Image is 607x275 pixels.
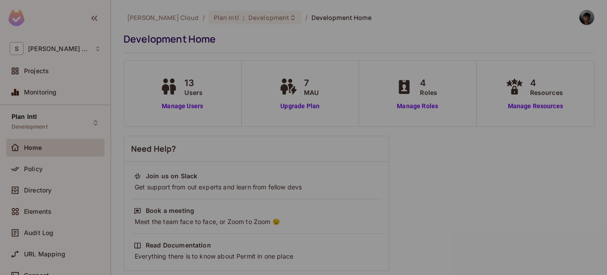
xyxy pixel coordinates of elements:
[10,42,24,55] span: S
[203,13,205,22] li: /
[214,13,239,22] span: Plan Intl
[158,102,207,111] a: Manage Users
[24,251,65,258] span: URL Mapping
[131,143,176,154] span: Need Help?
[530,76,563,90] span: 4
[242,14,245,21] span: :
[24,67,49,75] span: Projects
[12,113,37,120] span: Plan Intl
[12,123,48,130] span: Development
[146,172,197,181] div: Join us on Slack
[134,252,379,261] div: Everything there is to know about Permit in one place
[146,241,211,250] div: Read Documentation
[24,187,52,194] span: Directory
[28,45,90,52] span: Workspace: Sawala Cloud
[124,32,590,46] div: Development Home
[304,76,319,90] span: 7
[530,88,563,97] span: Resources
[24,229,53,236] span: Audit Log
[503,102,567,111] a: Manage Resources
[184,88,203,97] span: Users
[304,88,319,97] span: MAU
[393,102,442,111] a: Manage Roles
[24,144,42,151] span: Home
[24,208,52,215] span: Elements
[146,206,194,215] div: Book a meeting
[420,88,437,97] span: Roles
[127,13,199,22] span: the active workspace
[248,13,289,22] span: Development
[24,165,43,173] span: Policy
[134,183,379,192] div: Get support from out experts and learn from fellow devs
[8,10,24,26] img: SReyMgAAAABJRU5ErkJggg==
[277,102,323,111] a: Upgrade Plan
[311,13,371,22] span: Development Home
[579,10,594,25] img: Wanfah Diva
[24,89,57,96] span: Monitoring
[305,13,307,22] li: /
[134,217,379,226] div: Meet the team face to face, or Zoom to Zoom 😉
[420,76,437,90] span: 4
[184,76,203,90] span: 13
